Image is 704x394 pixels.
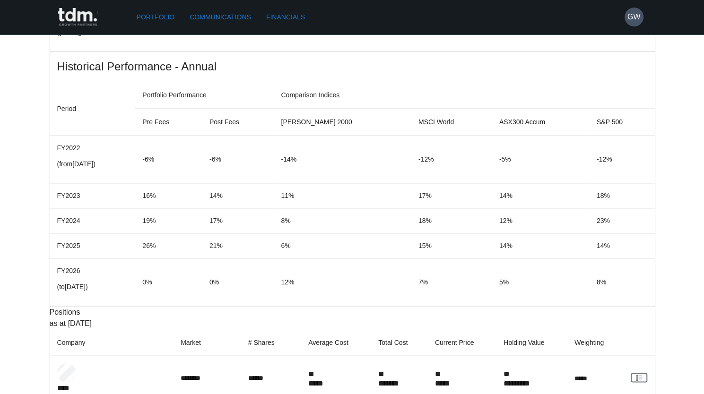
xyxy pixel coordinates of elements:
[50,258,135,306] td: FY2026
[427,329,496,356] th: Current Price
[202,208,273,233] td: 17%
[589,136,655,183] td: -12%
[496,329,567,356] th: Holding Value
[273,109,410,136] th: [PERSON_NAME] 2000
[186,9,255,26] a: Communications
[589,183,655,208] td: 18%
[135,258,202,306] td: 0%
[202,233,273,258] td: 21%
[50,136,135,183] td: FY2022
[173,329,241,356] th: Market
[492,109,589,136] th: ASX300 Accum
[625,8,643,26] button: GW
[262,9,309,26] a: Financials
[135,233,202,258] td: 26%
[273,233,410,258] td: 6%
[135,82,273,109] th: Portfolio Performance
[202,183,273,208] td: 14%
[57,59,647,74] span: Historical Performance - Annual
[50,82,135,136] th: Period
[627,11,641,23] h6: GW
[567,329,623,356] th: Weighting
[135,136,202,183] td: -6%
[589,208,655,233] td: 23%
[135,183,202,208] td: 16%
[50,233,135,258] td: FY2025
[411,258,492,306] td: 7%
[492,233,589,258] td: 14%
[202,136,273,183] td: -6%
[50,329,174,356] th: Company
[492,136,589,183] td: -5%
[202,109,273,136] th: Post Fees
[411,208,492,233] td: 18%
[411,136,492,183] td: -12%
[135,208,202,233] td: 19%
[273,258,410,306] td: 12%
[57,282,128,291] p: (to [DATE] )
[50,306,655,317] p: Positions
[492,208,589,233] td: 12%
[273,136,410,183] td: -14%
[50,317,655,329] p: as at [DATE]
[50,208,135,233] td: FY2024
[492,183,589,208] td: 14%
[273,82,654,109] th: Comparison Indices
[589,258,655,306] td: 8%
[636,375,642,380] g: rgba(16, 24, 40, 0.6
[241,329,301,356] th: # Shares
[202,258,273,306] td: 0%
[589,109,655,136] th: S&P 500
[301,329,371,356] th: Average Cost
[411,109,492,136] th: MSCI World
[57,159,128,169] p: (from [DATE] )
[411,233,492,258] td: 15%
[135,109,202,136] th: Pre Fees
[273,208,410,233] td: 8%
[273,183,410,208] td: 11%
[371,329,427,356] th: Total Cost
[631,373,647,382] a: View Client Communications
[492,258,589,306] td: 5%
[411,183,492,208] td: 17%
[133,9,179,26] a: Portfolio
[50,183,135,208] td: FY2023
[589,233,655,258] td: 14%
